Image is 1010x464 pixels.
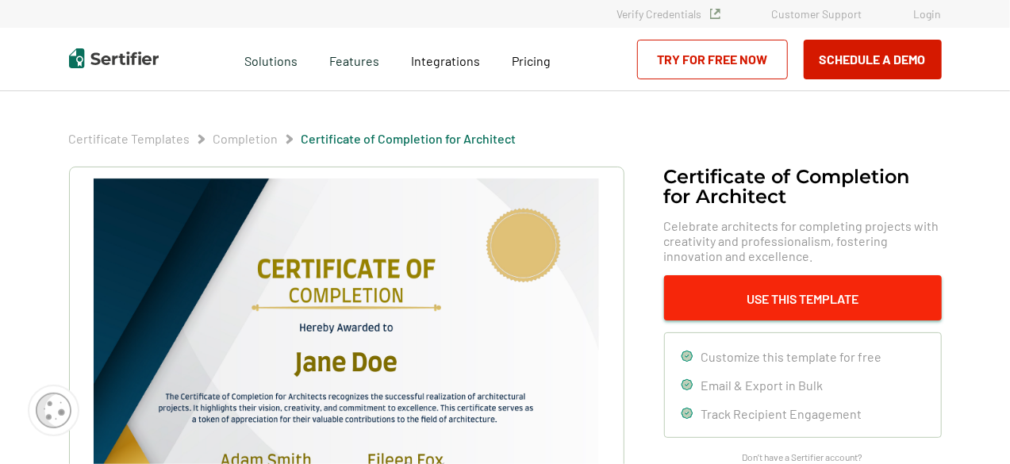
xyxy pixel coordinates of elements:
[213,131,278,146] a: Completion
[637,40,788,79] a: Try for Free Now
[804,40,942,79] button: Schedule a Demo
[512,53,551,68] span: Pricing
[36,393,71,428] img: Cookie Popup Icon
[701,349,882,364] span: Customize this template for free
[69,131,190,147] span: Certificate Templates
[664,275,942,320] button: Use This Template
[701,378,824,393] span: Email & Export in Bulk
[617,7,720,21] a: Verify Credentials
[329,49,379,69] span: Features
[69,131,190,146] a: Certificate Templates
[512,49,551,69] a: Pricing
[772,7,862,21] a: Customer Support
[244,49,298,69] span: Solutions
[710,9,720,19] img: Verified
[914,7,942,21] a: Login
[411,53,480,68] span: Integrations
[69,131,517,147] div: Breadcrumb
[664,167,942,206] h1: Certificate of Completion​ for Architect
[701,406,862,421] span: Track Recipient Engagement
[213,131,278,147] span: Completion
[931,388,1010,464] iframe: Chat Widget
[411,49,480,69] a: Integrations
[69,48,159,68] img: Sertifier | Digital Credentialing Platform
[664,218,942,263] span: Celebrate architects for completing projects with creativity and professionalism, fostering innov...
[301,131,517,146] a: Certificate of Completion​ for Architect
[301,131,517,147] span: Certificate of Completion​ for Architect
